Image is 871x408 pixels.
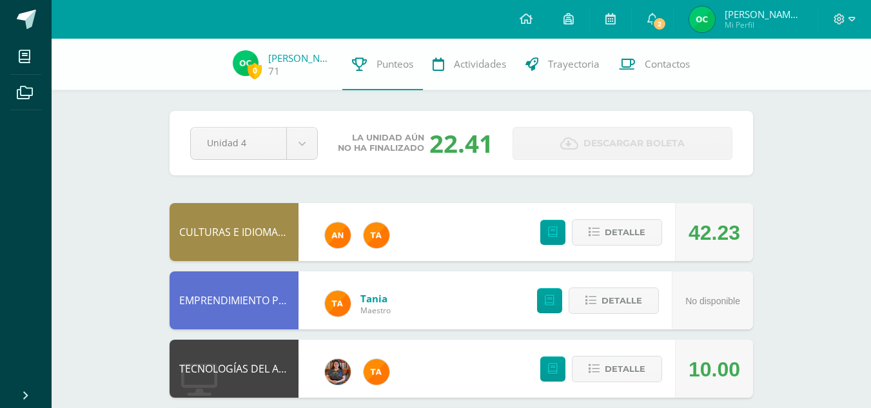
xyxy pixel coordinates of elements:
span: Detalle [605,220,645,244]
span: 0 [248,63,262,79]
img: 08f1aadbc24bc341887ed12e3da5bb47.png [689,6,715,32]
a: Tania [360,292,391,305]
span: Contactos [645,57,690,71]
button: Detalle [572,219,662,246]
button: Detalle [569,287,659,314]
a: Unidad 4 [191,128,317,159]
img: 08f1aadbc24bc341887ed12e3da5bb47.png [233,50,259,76]
a: [PERSON_NAME] [268,52,333,64]
span: Maestro [360,305,391,316]
span: Detalle [605,357,645,381]
img: feaeb2f9bb45255e229dc5fdac9a9f6b.png [325,291,351,316]
span: Punteos [377,57,413,71]
span: La unidad aún no ha finalizado [338,133,424,153]
a: Contactos [609,39,700,90]
button: Detalle [572,356,662,382]
span: No disponible [685,296,740,306]
span: [PERSON_NAME] [PERSON_NAME] [725,8,802,21]
img: feaeb2f9bb45255e229dc5fdac9a9f6b.png [364,359,389,385]
a: Punteos [342,39,423,90]
div: 42.23 [689,204,740,262]
div: 10.00 [689,340,740,398]
span: 2 [652,17,667,31]
img: fc6731ddebfef4a76f049f6e852e62c4.png [325,222,351,248]
img: feaeb2f9bb45255e229dc5fdac9a9f6b.png [364,222,389,248]
span: Trayectoria [548,57,600,71]
a: Actividades [423,39,516,90]
div: TECNOLOGÍAS DEL APRENDIZAJE Y LA COMUNICACIÓN [170,340,298,398]
a: 71 [268,64,280,78]
div: CULTURAS E IDIOMAS MAYAS, GARÍFUNA O XINCA [170,203,298,261]
img: 60a759e8b02ec95d430434cf0c0a55c7.png [325,359,351,385]
a: Trayectoria [516,39,609,90]
div: 22.41 [429,126,493,160]
span: Detalle [602,289,642,313]
span: Actividades [454,57,506,71]
span: Descargar boleta [583,128,685,159]
span: Mi Perfil [725,19,802,30]
div: EMPRENDIMIENTO PARA LA PRODUCTIVIDAD [170,271,298,329]
span: Unidad 4 [207,128,270,158]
